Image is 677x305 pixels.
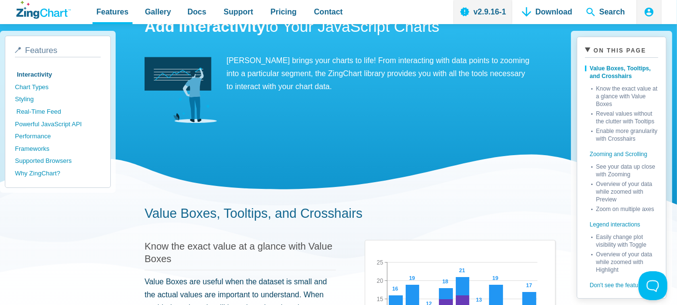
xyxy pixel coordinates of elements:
[15,130,101,143] a: Performance
[314,5,343,18] span: Contact
[15,93,101,106] a: Styling
[16,106,102,118] a: Real-Time Feed
[15,81,101,93] a: Chart Types
[585,213,658,231] a: Legend interactions
[96,5,129,18] span: Features
[591,125,658,143] a: Enable more granularity with Crosshairs
[638,271,667,300] iframe: Toggle Customer Support
[591,249,658,274] a: Overview of your data while zoomed with Highlight
[25,46,57,55] span: Features
[15,143,101,155] a: Frameworks
[145,206,362,221] a: Value Boxes, Tooltips, and Crosshairs
[15,118,101,131] a: Powerful JavaScript API
[585,274,658,300] a: Don't see the feature you're looking for?
[15,46,101,57] a: Features
[591,178,658,203] a: Overview of your data while zoomed with Preview
[585,143,658,161] a: Zooming and Scrolling
[145,241,332,264] a: Know the exact value at a glance with Value Boxes
[145,54,217,126] img: Interactivity Image
[270,5,296,18] span: Pricing
[591,203,658,213] a: Zoom on multiple axes
[585,62,658,83] a: Value Boxes, Tooltips, and Crosshairs
[145,54,530,93] p: [PERSON_NAME] brings your charts to life! From interacting with data points to zooming into a par...
[145,18,265,35] strong: Add Interactivity
[15,155,101,167] a: Supported Browsers
[145,17,556,39] h1: to Your JavaScript Charts
[591,108,658,125] a: Reveal values without the clutter with Tooltips
[15,68,101,81] a: Interactivity
[591,161,658,178] a: See your data up close with Zooming
[585,45,658,58] summary: On This Page
[16,1,71,19] a: ZingChart Logo. Click to return to the homepage
[15,167,101,180] a: Why ZingChart?
[591,231,658,249] a: Easily change plot visibility with Toggle
[224,5,253,18] span: Support
[591,83,658,108] a: Know the exact value at a glance with Value Boxes
[187,5,206,18] span: Docs
[145,5,171,18] span: Gallery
